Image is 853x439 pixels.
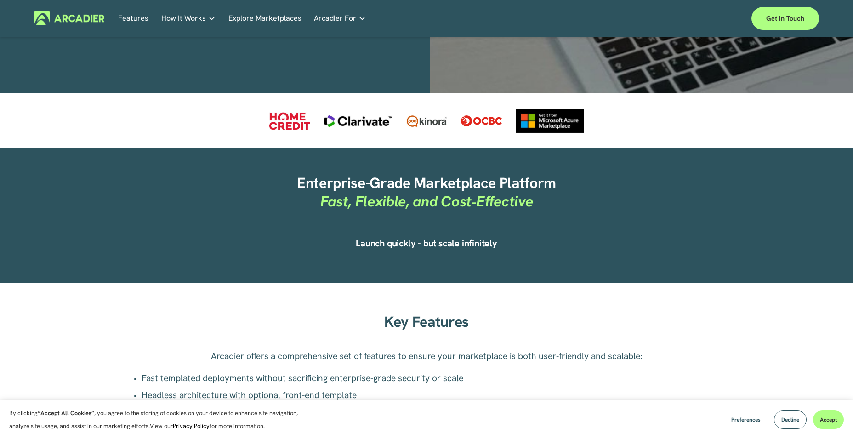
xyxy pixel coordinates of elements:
[781,416,799,423] span: Decline
[314,12,356,25] span: Arcadier For
[34,11,104,25] img: Arcadier
[384,312,469,331] strong: Key Features
[751,7,819,30] a: Get in touch
[142,389,721,402] p: Headless architecture with optional front-end template
[774,410,807,429] button: Decline
[731,416,761,423] span: Preferences
[118,11,148,25] a: Features
[356,237,497,249] strong: Launch quickly - but scale infinitely
[320,192,533,211] em: Fast, Flexible, and Cost‑Effective
[161,12,206,25] span: How It Works
[297,173,556,193] strong: Enterprise-Grade Marketplace Platform
[9,407,308,433] p: By clicking , you agree to the storing of cookies on your device to enhance site navigation, anal...
[132,350,721,363] p: Arcadier offers a comprehensive set of features to ensure your marketplace is both user-friendly ...
[173,422,210,430] a: Privacy Policy
[142,372,721,385] p: Fast templated deployments without sacrificing enterprise-grade security or scale
[724,410,768,429] button: Preferences
[314,11,366,25] a: folder dropdown
[38,409,94,417] strong: “Accept All Cookies”
[161,11,216,25] a: folder dropdown
[228,11,301,25] a: Explore Marketplaces
[807,395,853,439] iframe: Chat Widget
